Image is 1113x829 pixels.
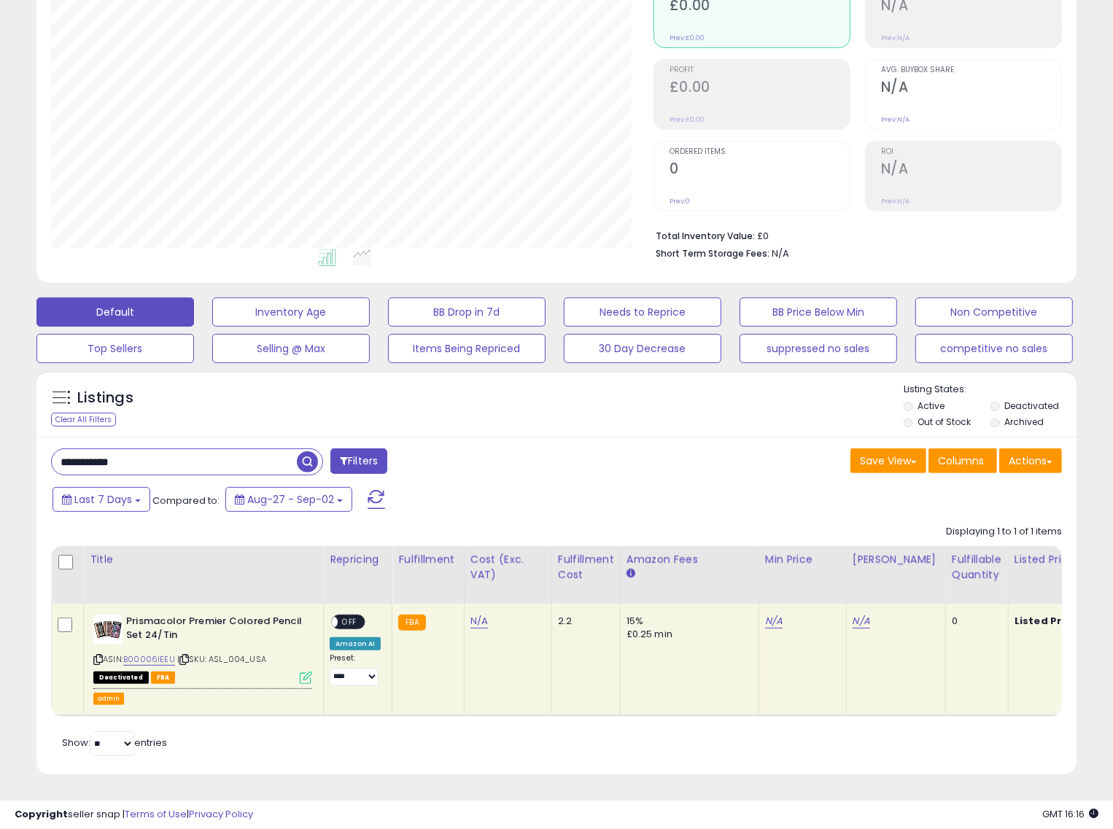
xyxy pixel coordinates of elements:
[225,487,352,512] button: Aug-27 - Sep-02
[330,552,386,567] div: Repricing
[952,552,1002,583] div: Fulfillable Quantity
[398,615,425,631] small: FBA
[388,334,546,363] button: Items Being Repriced
[247,492,334,507] span: Aug-27 - Sep-02
[938,454,984,468] span: Columns
[36,297,194,327] button: Default
[123,653,175,666] a: B00006IEEU
[915,334,1073,363] button: competitive no sales
[670,160,850,180] h2: 0
[212,297,370,327] button: Inventory Age
[558,552,614,583] div: Fulfillment Cost
[36,334,194,363] button: Top Sellers
[125,807,187,821] a: Terms of Use
[126,615,303,645] b: Prismacolor Premier Colored Pencil Set 24/Tin
[853,614,870,628] a: N/A
[881,79,1061,98] h2: N/A
[670,34,705,42] small: Prev: £0.00
[93,615,312,682] div: ASIN:
[177,653,266,665] span: | SKU: ASL_004_USA
[338,616,361,628] span: OFF
[558,615,609,628] div: 2.2
[670,66,850,74] span: Profit
[850,448,926,473] button: Save View
[881,197,910,206] small: Prev: N/A
[627,567,635,580] small: Amazon Fees.
[881,66,1061,74] span: Avg. Buybox Share
[772,246,789,260] span: N/A
[918,416,971,428] label: Out of Stock
[330,653,381,686] div: Preset:
[656,247,769,260] b: Short Term Storage Fees:
[670,197,690,206] small: Prev: 0
[765,614,783,628] a: N/A
[388,297,546,327] button: BB Drop in 7d
[77,388,133,408] h5: Listings
[51,413,116,427] div: Clear All Filters
[330,637,381,650] div: Amazon AI
[904,383,1077,397] p: Listing States:
[564,297,721,327] button: Needs to Reprice
[93,672,149,684] span: All listings that are unavailable for purchase on Amazon for any reason other than out-of-stock
[93,615,123,644] img: 51tk2AtuEUL._SL40_.jpg
[670,79,850,98] h2: £0.00
[1042,807,1098,821] span: 2025-09-10 16:16 GMT
[740,297,897,327] button: BB Price Below Min
[918,400,945,412] label: Active
[152,494,220,507] span: Compared to:
[189,807,253,821] a: Privacy Policy
[1015,614,1081,628] b: Listed Price:
[151,672,176,684] span: FBA
[765,552,840,567] div: Min Price
[330,448,387,474] button: Filters
[670,115,705,124] small: Prev: £0.00
[53,487,150,512] button: Last 7 Days
[90,552,317,567] div: Title
[656,230,755,242] b: Total Inventory Value:
[952,615,997,628] div: 0
[881,148,1061,156] span: ROI
[74,492,132,507] span: Last 7 Days
[93,693,124,705] button: admin
[564,334,721,363] button: 30 Day Decrease
[853,552,939,567] div: [PERSON_NAME]
[398,552,457,567] div: Fulfillment
[881,34,910,42] small: Prev: N/A
[656,226,1051,244] li: £0
[1004,416,1044,428] label: Archived
[627,615,748,628] div: 15%
[212,334,370,363] button: Selling @ Max
[946,525,1062,539] div: Displaying 1 to 1 of 1 items
[740,334,897,363] button: suppressed no sales
[15,808,253,822] div: seller snap | |
[881,160,1061,180] h2: N/A
[1004,400,1059,412] label: Deactivated
[999,448,1062,473] button: Actions
[627,628,748,641] div: £0.25 min
[928,448,997,473] button: Columns
[881,115,910,124] small: Prev: N/A
[627,552,753,567] div: Amazon Fees
[470,614,488,628] a: N/A
[15,807,68,821] strong: Copyright
[670,148,850,156] span: Ordered Items
[470,552,546,583] div: Cost (Exc. VAT)
[915,297,1073,327] button: Non Competitive
[62,736,167,750] span: Show: entries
